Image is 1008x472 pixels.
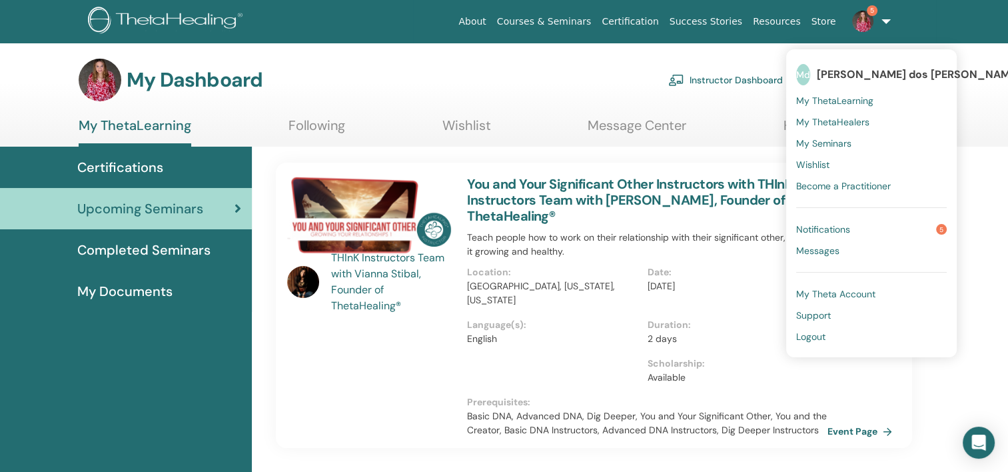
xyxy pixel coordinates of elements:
h3: My Dashboard [127,68,262,92]
a: Success Stories [664,9,748,34]
a: Courses & Seminars [492,9,597,34]
p: Scholarship : [648,357,819,371]
a: Wishlist [796,154,947,175]
img: logo.png [88,7,247,37]
p: Prerequisites : [467,395,827,409]
p: English [467,332,639,346]
a: Instructor Dashboard [668,65,783,95]
span: My Documents [77,281,173,301]
img: default.jpg [287,266,319,298]
a: Following [288,117,345,143]
span: Wishlist [796,159,829,171]
span: 5 [936,224,947,235]
img: You and Your Significant Other Instructors [287,176,451,254]
a: Notifications5 [796,219,947,240]
span: My Theta Account [796,288,875,300]
span: My ThetaHealers [796,116,869,128]
span: Upcoming Seminars [77,199,203,219]
span: Messages [796,245,839,257]
a: My Seminars [796,133,947,154]
a: THInK Instructors Team with Vianna Stibal, Founder of ThetaHealing® [331,250,454,314]
img: default.jpg [852,11,873,32]
a: My Theta Account [796,283,947,305]
span: Become a Practitioner [796,180,891,192]
span: Md [796,64,810,85]
a: Message Center [588,117,686,143]
span: My ThetaLearning [796,95,873,107]
a: Resources [748,9,806,34]
a: Wishlist [442,117,491,143]
a: Md[PERSON_NAME] dos [PERSON_NAME] [796,59,947,90]
a: My ThetaHealers [796,111,947,133]
p: Date : [648,265,819,279]
span: Completed Seminars [77,240,211,260]
p: Basic DNA, Advanced DNA, Dig Deeper, You and Your Significant Other, You and the Creator, Basic D... [467,409,827,437]
div: Open Intercom Messenger [963,427,995,459]
a: Messages [796,240,947,261]
span: Support [796,309,831,321]
ul: 5 [786,49,957,357]
a: Event Page [827,421,897,441]
a: You and Your Significant Other Instructors with THInK Instructors Team with [PERSON_NAME], Founde... [467,175,793,225]
p: Available [648,371,819,385]
p: Teach people how to work on their relationship with their significant other, to keep it growing a... [467,231,827,259]
a: Help & Resources [783,117,891,143]
a: Store [806,9,841,34]
a: Support [796,305,947,326]
span: Certifications [77,157,163,177]
span: 5 [867,5,877,16]
a: My ThetaLearning [79,117,191,147]
a: My ThetaLearning [796,90,947,111]
img: default.jpg [79,59,121,101]
a: About [453,9,491,34]
a: Become a Practitioner [796,175,947,197]
p: Location : [467,265,639,279]
p: 2 days [648,332,819,346]
span: Logout [796,331,825,343]
p: [GEOGRAPHIC_DATA], [US_STATE], [US_STATE] [467,279,639,307]
p: Duration : [648,318,819,332]
span: Notifications [796,223,850,235]
span: My Seminars [796,137,851,149]
a: Certification [596,9,664,34]
img: chalkboard-teacher.svg [668,74,684,86]
p: [DATE] [648,279,819,293]
p: Language(s) : [467,318,639,332]
a: Logout [796,326,947,347]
